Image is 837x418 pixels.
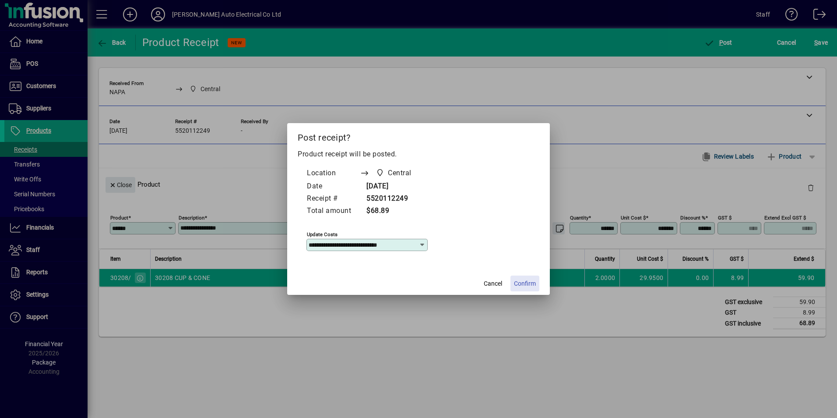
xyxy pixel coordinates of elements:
td: Total amount [306,205,360,217]
button: Cancel [479,276,507,291]
mat-label: Update costs [307,231,338,237]
button: Confirm [510,276,539,291]
span: Cancel [484,279,502,288]
td: 5520112249 [360,193,428,205]
h2: Post receipt? [287,123,550,149]
td: Location [306,166,360,181]
td: Receipt # [306,193,360,205]
p: Product receipt will be posted. [298,149,539,159]
td: Date [306,181,360,193]
span: Central [373,167,415,179]
td: $68.89 [360,205,428,217]
span: Central [388,168,411,178]
td: [DATE] [360,181,428,193]
span: Confirm [514,279,536,288]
